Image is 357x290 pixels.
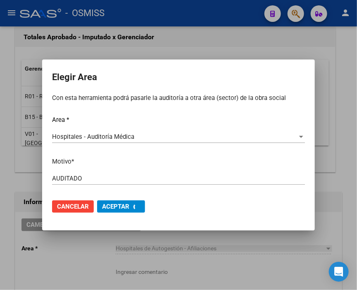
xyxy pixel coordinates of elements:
[52,69,305,85] h2: Elegir Area
[97,200,145,213] button: Aceptar
[52,115,305,125] p: Area *
[329,262,349,282] div: Open Intercom Messenger
[102,203,129,210] span: Aceptar
[52,157,305,166] p: Motivo
[57,203,89,210] span: Cancelar
[52,200,94,213] button: Cancelar
[52,93,305,103] p: Con esta herramienta podrá pasarle la auditoría a otra área (sector) de la obra social
[52,133,134,140] span: Hospitales - Auditoría Médica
